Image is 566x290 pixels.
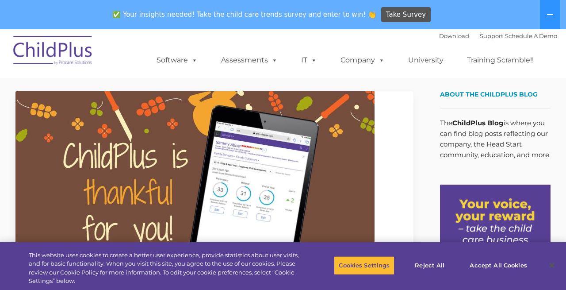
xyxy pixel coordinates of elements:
[440,90,538,98] span: About the ChildPlus Blog
[399,51,452,69] a: University
[440,118,551,160] p: The is where you can find blog posts reflecting our company, the Head Start community, education,...
[465,256,532,275] button: Accept All Cookies
[480,32,503,39] a: Support
[542,255,562,275] button: Close
[402,256,457,275] button: Reject All
[386,7,426,23] span: Take Survey
[381,7,431,23] a: Take Survey
[109,6,380,23] span: ✅ Your insights needed! Take the child care trends survey and enter to win! 👏
[332,51,394,69] a: Company
[439,32,469,39] a: Download
[439,32,557,39] font: |
[148,51,207,69] a: Software
[452,119,504,127] strong: ChildPlus Blog
[9,30,97,74] img: ChildPlus by Procare Solutions
[212,51,287,69] a: Assessments
[29,251,311,286] div: This website uses cookies to create a better user experience, provide statistics about user visit...
[292,51,326,69] a: IT
[505,32,557,39] a: Schedule A Demo
[458,51,543,69] a: Training Scramble!!
[334,256,394,275] button: Cookies Settings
